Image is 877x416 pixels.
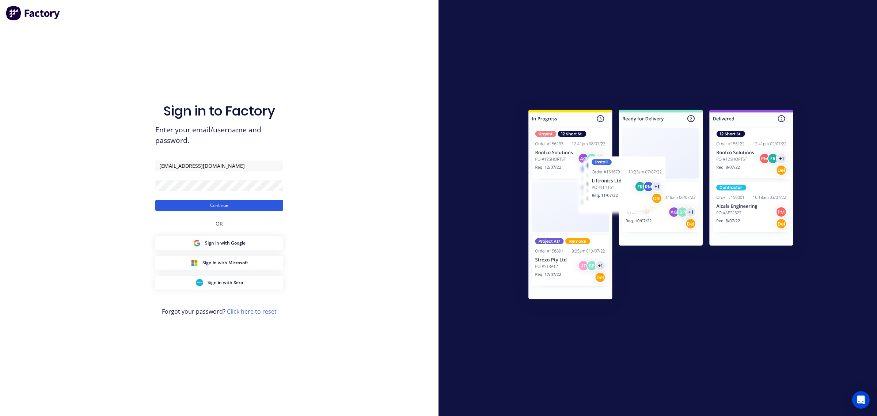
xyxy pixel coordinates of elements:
[205,240,246,246] span: Sign in with Google
[155,200,283,211] button: Continue
[155,236,283,250] button: Google Sign inSign in with Google
[208,279,243,286] span: Sign in with Xero
[202,260,248,266] span: Sign in with Microsoft
[6,6,61,20] img: Factory
[852,391,870,409] div: Open Intercom Messenger
[155,125,283,146] span: Enter your email/username and password.
[193,239,201,247] img: Google Sign in
[216,211,223,236] div: OR
[227,307,277,315] a: Click here to reset
[512,95,809,317] img: Sign in
[191,259,198,266] img: Microsoft Sign in
[196,279,203,286] img: Xero Sign in
[162,307,277,316] span: Forgot your password?
[155,256,283,270] button: Microsoft Sign inSign in with Microsoft
[155,276,283,290] button: Xero Sign inSign in with Xero
[163,103,275,119] h1: Sign in to Factory
[155,160,283,171] input: Email/Username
